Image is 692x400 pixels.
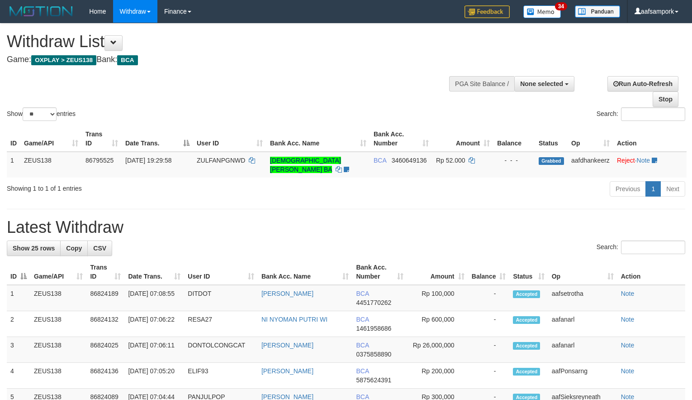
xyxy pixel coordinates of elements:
[653,92,678,107] a: Stop
[124,259,184,285] th: Date Trans.: activate to sort column ascending
[258,259,353,285] th: Bank Acc. Name: activate to sort column ascending
[20,126,82,152] th: Game/API: activate to sort column ascending
[124,363,184,389] td: [DATE] 07:05:20
[436,157,465,164] span: Rp 52.000
[621,107,685,121] input: Search:
[621,367,635,375] a: Note
[60,241,88,256] a: Copy
[7,107,76,121] label: Show entries
[514,76,574,92] button: None selected
[568,152,613,178] td: aafdhankeerz
[7,180,282,193] div: Showing 1 to 1 of 1 entries
[497,156,531,165] div: - - -
[7,363,30,389] td: 4
[621,241,685,254] input: Search:
[7,218,685,236] h1: Latest Withdraw
[617,259,685,285] th: Action
[407,363,468,389] td: Rp 200,000
[613,152,687,178] td: ·
[617,157,635,164] a: Reject
[7,311,30,337] td: 2
[568,126,613,152] th: Op: activate to sort column ascending
[597,241,685,254] label: Search:
[86,363,124,389] td: 86824136
[356,316,369,323] span: BCA
[407,259,468,285] th: Amount: activate to sort column ascending
[87,241,112,256] a: CSV
[356,367,369,375] span: BCA
[86,259,124,285] th: Trans ID: activate to sort column ascending
[86,337,124,363] td: 86824025
[539,157,564,165] span: Grabbed
[513,290,540,298] span: Accepted
[184,311,258,337] td: RESA27
[7,285,30,311] td: 1
[184,259,258,285] th: User ID: activate to sort column ascending
[597,107,685,121] label: Search:
[7,241,61,256] a: Show 25 rows
[66,245,82,252] span: Copy
[30,311,86,337] td: ZEUS138
[621,290,635,297] a: Note
[407,337,468,363] td: Rp 26,000,000
[13,245,55,252] span: Show 25 rows
[23,107,57,121] select: Showentries
[356,299,391,306] span: Copy 4451770262 to clipboard
[370,126,432,152] th: Bank Acc. Number: activate to sort column ascending
[184,363,258,389] td: ELIF93
[468,337,510,363] td: -
[432,126,493,152] th: Amount: activate to sort column ascending
[548,337,617,363] td: aafanarl
[30,259,86,285] th: Game/API: activate to sort column ascending
[197,157,245,164] span: ZULFANPGNWD
[513,342,540,350] span: Accepted
[30,337,86,363] td: ZEUS138
[610,181,646,197] a: Previous
[548,363,617,389] td: aafPonsarng
[468,259,510,285] th: Balance: activate to sort column ascending
[261,316,327,323] a: NI NYOMAN PUTRI WI
[535,126,568,152] th: Status
[7,126,20,152] th: ID
[7,55,452,64] h4: Game: Bank:
[117,55,137,65] span: BCA
[125,157,171,164] span: [DATE] 19:29:58
[7,152,20,178] td: 1
[407,311,468,337] td: Rp 600,000
[266,126,370,152] th: Bank Acc. Name: activate to sort column ascending
[261,290,313,297] a: [PERSON_NAME]
[464,5,510,18] img: Feedback.jpg
[356,325,391,332] span: Copy 1461958686 to clipboard
[184,285,258,311] td: DITDOT
[356,376,391,384] span: Copy 5875624391 to clipboard
[513,316,540,324] span: Accepted
[575,5,620,18] img: panduan.png
[352,259,407,285] th: Bank Acc. Number: activate to sort column ascending
[193,126,266,152] th: User ID: activate to sort column ascending
[30,363,86,389] td: ZEUS138
[124,311,184,337] td: [DATE] 07:06:22
[374,157,386,164] span: BCA
[7,337,30,363] td: 3
[407,285,468,311] td: Rp 100,000
[520,80,563,87] span: None selected
[607,76,678,92] a: Run Auto-Refresh
[660,181,685,197] a: Next
[356,290,369,297] span: BCA
[523,5,561,18] img: Button%20Memo.svg
[637,157,650,164] a: Note
[356,351,391,358] span: Copy 0375858890 to clipboard
[86,285,124,311] td: 86824189
[645,181,661,197] a: 1
[261,342,313,349] a: [PERSON_NAME]
[555,2,567,10] span: 34
[548,311,617,337] td: aafanarl
[613,126,687,152] th: Action
[513,368,540,376] span: Accepted
[468,363,510,389] td: -
[392,157,427,164] span: Copy 3460649136 to clipboard
[468,311,510,337] td: -
[7,5,76,18] img: MOTION_logo.png
[31,55,96,65] span: OXPLAY > ZEUS138
[184,337,258,363] td: DONTOLCONGCAT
